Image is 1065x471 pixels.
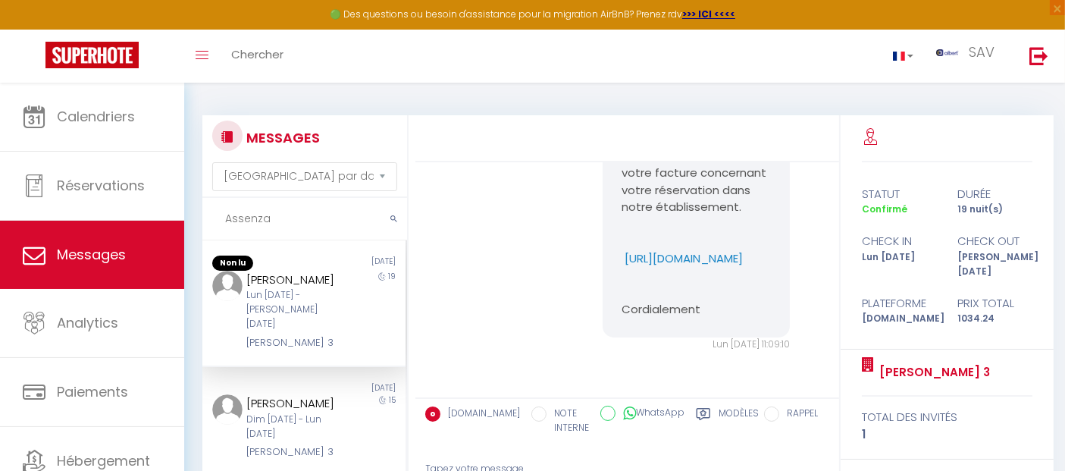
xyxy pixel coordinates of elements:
[948,312,1042,326] div: 1034.24
[625,250,743,266] a: [URL][DOMAIN_NAME]
[212,394,243,425] img: ...
[246,335,345,350] div: [PERSON_NAME] 3
[220,30,295,83] a: Chercher
[682,8,735,20] a: >>> ICI <<<<
[231,46,283,62] span: Chercher
[389,394,396,406] span: 15
[246,394,345,413] div: [PERSON_NAME]
[246,444,345,460] div: [PERSON_NAME] 3
[622,301,771,319] p: Cordialement
[862,425,1032,444] div: 1
[57,245,126,264] span: Messages
[874,363,990,382] a: [PERSON_NAME] 3
[852,185,947,203] div: statut
[547,407,589,435] label: NOTE INTERNE
[948,294,1042,312] div: Prix total
[862,203,907,215] span: Confirmé
[243,121,320,155] h3: MESSAGES
[948,185,1042,203] div: durée
[936,49,959,56] img: ...
[45,42,139,68] img: Super Booking
[212,256,253,271] span: Non lu
[246,413,345,441] div: Dim [DATE] - Lun [DATE]
[304,256,406,271] div: [DATE]
[212,271,243,301] img: ...
[969,42,995,61] span: SAV
[246,271,345,289] div: [PERSON_NAME]
[57,176,145,195] span: Réservations
[622,148,771,216] p: Nous vous transmettons votre facture concernant votre réservation dans notre établissement.
[719,407,759,438] label: Modèles
[603,338,790,352] div: Lun [DATE] 11:09:10
[440,407,520,423] label: [DOMAIN_NAME]
[948,232,1042,250] div: check out
[852,250,947,279] div: Lun [DATE]
[948,250,1042,279] div: [PERSON_NAME] [DATE]
[57,451,150,470] span: Hébergement
[388,271,396,282] span: 19
[852,312,947,326] div: [DOMAIN_NAME]
[616,406,684,422] label: WhatsApp
[862,408,1032,426] div: total des invités
[304,382,406,394] div: [DATE]
[57,382,128,401] span: Paiements
[1029,46,1048,65] img: logout
[202,198,407,240] input: Rechercher un mot clé
[246,288,345,331] div: Lun [DATE] - [PERSON_NAME] [DATE]
[57,313,118,332] span: Analytics
[948,203,1042,217] div: 19 nuit(s)
[852,294,947,312] div: Plateforme
[779,407,818,423] label: RAPPEL
[852,232,947,250] div: check in
[925,30,1013,83] a: ... SAV
[57,107,135,126] span: Calendriers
